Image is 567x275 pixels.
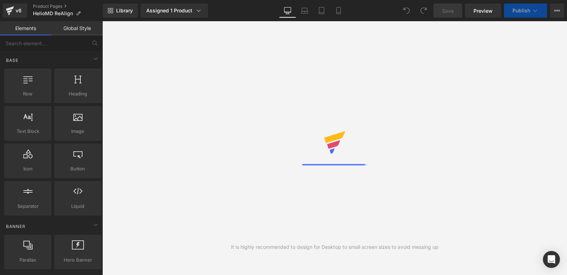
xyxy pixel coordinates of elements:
span: Preview [474,7,493,14]
span: Image [56,128,99,135]
span: Row [6,90,49,98]
a: New Library [103,4,138,18]
div: Open Intercom Messenger [543,251,560,268]
button: More [550,4,564,18]
a: Product Pages [33,4,103,9]
button: Undo [399,4,414,18]
span: Publish [512,8,530,13]
a: Global Style [51,21,103,35]
button: Redo [416,4,431,18]
span: Liquid [56,203,99,210]
span: Heading [56,90,99,98]
a: Mobile [330,4,347,18]
div: v6 [14,6,23,15]
span: HelioMD ReAlign [33,11,73,16]
a: v6 [3,4,27,18]
span: Separator [6,203,49,210]
span: Banner [5,223,26,230]
a: Tablet [313,4,330,18]
span: Text Block [6,128,49,135]
span: Button [56,165,99,172]
span: Icon [6,165,49,172]
a: Laptop [296,4,313,18]
span: Library [116,7,133,14]
span: Base [5,57,19,64]
span: Save [442,7,454,14]
a: Desktop [279,4,296,18]
span: Parallax [6,256,49,264]
span: Hero Banner [56,256,99,264]
div: Assigned 1 Product [146,7,202,14]
a: Preview [465,4,501,18]
div: It is highly recommended to design for Desktop to small screen sizes to avoid messing up [231,243,438,251]
button: Publish [504,4,547,18]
